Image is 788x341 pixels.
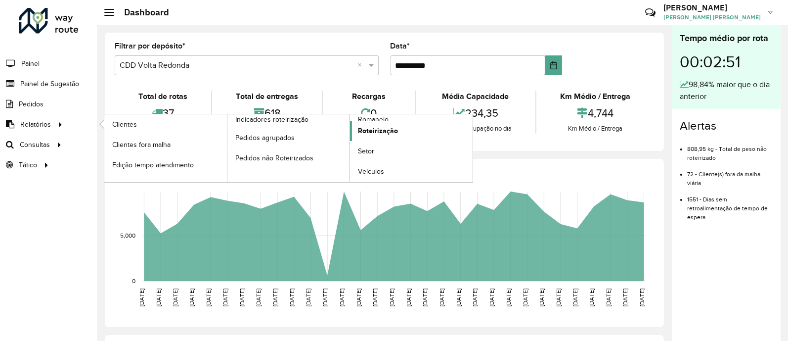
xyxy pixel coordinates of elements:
text: [DATE] [488,289,495,306]
div: Km Médio / Entrega [539,91,652,102]
text: [DATE] [455,289,462,306]
a: Contato Rápido [640,2,661,23]
label: Filtrar por depósito [115,40,185,52]
span: Setor [358,146,374,156]
a: Roteirização [350,121,473,141]
span: [PERSON_NAME] [PERSON_NAME] [663,13,761,22]
text: [DATE] [405,289,412,306]
a: Clientes fora malha [104,135,227,154]
h2: Dashboard [114,7,169,18]
li: 72 - Cliente(s) fora da malha viária [687,162,773,188]
text: [DATE] [605,289,612,306]
text: [DATE] [472,289,479,306]
text: [DATE] [205,289,212,306]
text: [DATE] [188,289,195,306]
text: [DATE] [322,289,328,306]
a: Indicadores roteirização [104,114,350,182]
h3: [PERSON_NAME] [663,3,761,12]
span: Edição tempo atendimento [112,160,194,170]
text: [DATE] [289,289,295,306]
text: [DATE] [222,289,228,306]
text: [DATE] [272,289,278,306]
span: Consultas [20,140,50,150]
span: Painel [21,58,40,69]
div: Km Médio / Entrega [539,124,652,134]
text: [DATE] [639,289,645,306]
text: [DATE] [355,289,362,306]
span: Romaneio [358,114,389,125]
div: 37 [117,102,209,124]
span: Clientes [112,119,137,130]
text: [DATE] [422,289,428,306]
div: 98,84% maior que o dia anterior [680,79,773,102]
text: [DATE] [538,289,545,306]
a: Pedidos não Roteirizados [227,148,350,168]
text: [DATE] [555,289,562,306]
span: Clear all [358,59,366,71]
h4: Alertas [680,119,773,133]
span: Tático [19,160,37,170]
span: Clientes fora malha [112,140,171,150]
li: 808,95 kg - Total de peso não roteirizado [687,137,773,162]
span: Indicadores roteirização [235,114,308,125]
div: 234,35 [418,102,533,124]
button: Choose Date [545,55,562,75]
text: [DATE] [372,289,378,306]
text: [DATE] [505,289,512,306]
text: [DATE] [339,289,345,306]
li: 1551 - Dias sem retroalimentação de tempo de espera [687,188,773,222]
a: Edição tempo atendimento [104,155,227,175]
a: Romaneio [227,114,473,182]
span: Pedidos não Roteirizados [235,153,313,163]
text: [DATE] [155,289,162,306]
span: Veículos [358,166,384,177]
span: Painel de Sugestão [20,79,79,89]
text: [DATE] [255,289,262,306]
text: [DATE] [522,289,528,306]
text: [DATE] [305,289,311,306]
div: Tempo médio por rota [680,32,773,45]
a: Clientes [104,114,227,134]
div: 00:02:51 [680,45,773,79]
text: [DATE] [622,289,628,306]
div: Total de entregas [215,91,319,102]
a: Setor [350,142,473,161]
div: 0 [325,102,412,124]
text: [DATE] [438,289,445,306]
span: Pedidos agrupados [235,133,295,143]
text: [DATE] [239,289,245,306]
a: Pedidos agrupados [227,128,350,147]
text: 0 [132,278,135,284]
text: [DATE] [172,289,178,306]
span: Relatórios [20,119,51,130]
span: Roteirização [358,126,398,136]
text: 5,000 [120,232,135,239]
a: Veículos [350,162,473,182]
text: [DATE] [589,289,595,306]
text: [DATE] [138,289,145,306]
span: Pedidos [19,99,44,109]
div: 618 [215,102,319,124]
text: [DATE] [572,289,578,306]
label: Data [391,40,410,52]
div: Recargas [325,91,412,102]
div: Total de rotas [117,91,209,102]
div: Média de ocupação no dia [418,124,533,134]
div: 4,744 [539,102,652,124]
text: [DATE] [389,289,395,306]
div: Média Capacidade [418,91,533,102]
